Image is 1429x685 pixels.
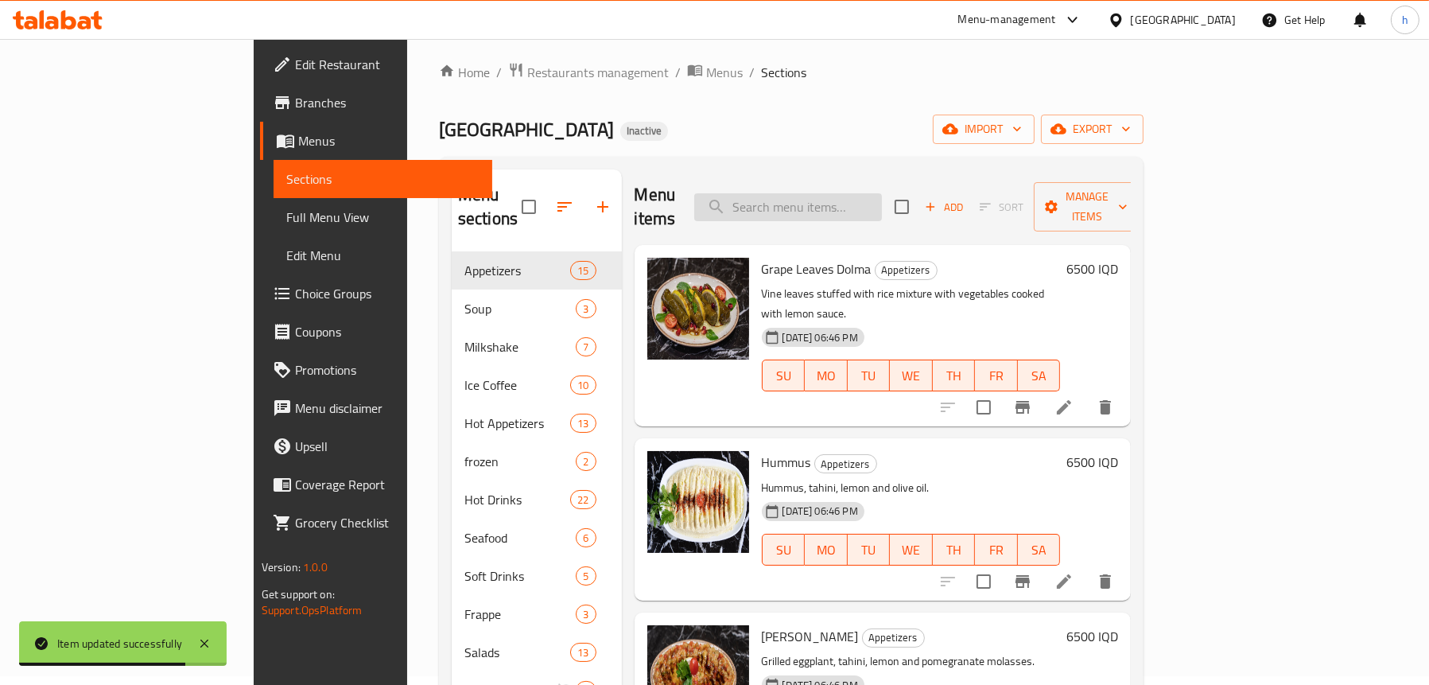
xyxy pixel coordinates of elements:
span: Select all sections [512,190,546,224]
span: Promotions [295,360,480,379]
span: SU [769,539,798,562]
span: h [1402,11,1408,29]
span: Menu disclaimer [295,399,480,418]
button: MO [805,534,848,566]
span: Branches [295,93,480,112]
span: frozen [464,452,576,471]
span: export [1054,119,1131,139]
a: Choice Groups [260,274,492,313]
h6: 6500 IQD [1066,625,1118,648]
button: WE [890,360,933,391]
li: / [675,63,681,82]
div: items [570,643,596,662]
span: Edit Restaurant [295,55,480,74]
img: Hummus [647,451,749,553]
button: delete [1086,388,1124,426]
span: Select to update [967,391,1000,424]
span: Hummus [762,450,811,474]
span: Ice Coffee [464,376,570,395]
div: Appetizers [814,454,877,473]
div: frozen2 [452,442,622,481]
span: 10 [571,378,595,393]
div: Hot Appetizers13 [452,404,622,442]
div: Appetizers [875,261,938,280]
a: Full Menu View [274,198,492,236]
span: [PERSON_NAME] [762,625,859,648]
span: 1.0.0 [303,557,328,578]
span: 13 [571,416,595,431]
div: Menu-management [958,10,1056,29]
span: 3 [577,607,595,622]
span: 2 [577,454,595,469]
span: SU [769,364,798,387]
button: TH [933,360,976,391]
span: Hot Appetizers [464,414,570,433]
span: 5 [577,569,595,584]
span: TH [939,539,969,562]
span: Grape Leaves Dolma [762,257,872,281]
div: Hot Drinks22 [452,481,622,519]
button: FR [975,360,1018,391]
div: Soup3 [452,290,622,328]
button: Add [918,195,969,220]
a: Menu disclaimer [260,389,492,427]
span: WE [896,364,926,387]
div: Item updated successfully [57,635,182,652]
a: Edit menu item [1054,398,1074,417]
span: MO [811,539,841,562]
span: Soup [464,299,576,318]
span: Get support on: [262,584,335,605]
li: / [496,63,502,82]
span: Appetizers [863,629,924,647]
button: SA [1018,360,1061,391]
a: Edit Menu [274,236,492,274]
p: Vine leaves stuffed with rice mixture with vegetables cooked with lemon sauce. [762,284,1061,324]
button: TU [848,360,891,391]
div: Inactive [620,122,668,141]
button: TH [933,534,976,566]
nav: breadcrumb [439,62,1144,83]
a: Menus [687,62,743,83]
span: FR [981,539,1012,562]
button: WE [890,534,933,566]
li: / [749,63,755,82]
span: TU [854,539,884,562]
span: Milkshake [464,337,576,356]
span: Menus [706,63,743,82]
span: Salads [464,643,570,662]
span: TU [854,364,884,387]
div: Seafood6 [452,519,622,557]
span: Sort sections [546,188,584,226]
button: FR [975,534,1018,566]
div: Frappe3 [452,595,622,633]
p: Grilled eggplant, tahini, lemon and pomegranate molasses. [762,652,1061,671]
button: delete [1086,562,1124,601]
button: import [933,115,1035,144]
span: Appetizers [464,261,570,280]
span: 6 [577,531,595,546]
div: Soft Drinks5 [452,557,622,595]
button: export [1041,115,1144,144]
span: SA [1024,364,1054,387]
button: TU [848,534,891,566]
div: items [576,566,596,586]
span: MO [811,364,841,387]
a: Edit Restaurant [260,45,492,84]
button: Add section [584,188,622,226]
span: Appetizers [815,455,876,473]
span: SA [1024,539,1054,562]
div: Appetizers [862,629,925,648]
div: items [576,299,596,318]
span: WE [896,539,926,562]
span: Select to update [967,565,1000,598]
span: Hot Drinks [464,490,570,509]
span: Soft Drinks [464,566,576,586]
span: Seafood [464,528,576,547]
span: 3 [577,302,595,317]
span: [DATE] 06:46 PM [776,330,864,345]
